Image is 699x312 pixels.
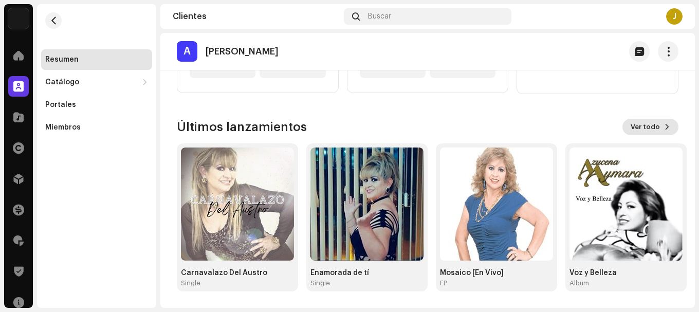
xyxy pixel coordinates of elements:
[569,269,683,277] div: Voz y Belleza
[310,148,424,261] img: fde7b671-c80c-40d7-9b65-08a6dafb5089
[41,95,152,115] re-m-nav-item: Portales
[45,123,81,132] div: Miembros
[569,148,683,261] img: 04346e8e-b813-44e4-8d66-4ac2009668f6
[181,269,294,277] div: Carnavalazo Del Austro
[181,148,294,261] img: 5b21de07-b747-4147-85ba-45f3fd30392e
[569,279,589,287] div: Album
[181,279,200,287] div: Single
[173,12,340,21] div: Clientes
[440,148,553,261] img: 6e227960-5b90-4b48-bb29-322eeb64e19b
[206,46,279,57] p: [PERSON_NAME]
[666,8,683,25] div: J
[41,117,152,138] re-m-nav-item: Miembros
[622,119,678,135] button: Ver todo
[8,8,29,29] img: 12fa97fa-896e-4643-8be8-3e34fc4377cf
[177,41,197,62] div: A
[440,269,553,277] div: Mosaico [En Vivo]
[631,117,660,137] span: Ver todo
[41,49,152,70] re-m-nav-item: Resumen
[440,279,447,287] div: EP
[45,78,79,86] div: Catálogo
[368,12,391,21] span: Buscar
[45,101,76,109] div: Portales
[310,279,330,287] div: Single
[45,56,79,64] div: Resumen
[41,72,152,93] re-m-nav-dropdown: Catálogo
[177,119,307,135] h3: Últimos lanzamientos
[310,269,424,277] div: Enamorada de tí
